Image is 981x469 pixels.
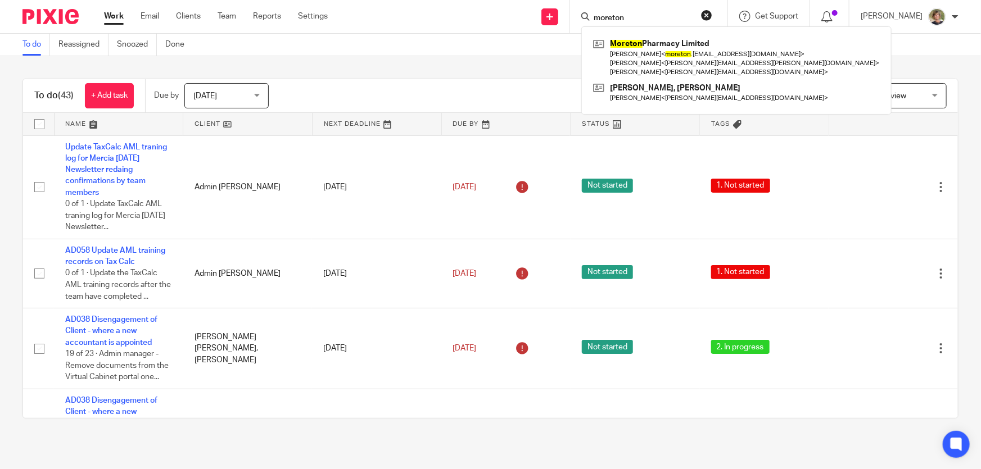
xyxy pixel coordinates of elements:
[582,340,633,354] span: Not started
[928,8,946,26] img: High%20Res%20Andrew%20Price%20Accountants_Poppy%20Jakes%20photography-1142.jpg
[183,239,313,308] td: Admin [PERSON_NAME]
[711,121,730,127] span: Tags
[176,11,201,22] a: Clients
[183,308,313,389] td: [PERSON_NAME] [PERSON_NAME], [PERSON_NAME]
[593,13,694,24] input: Search
[298,11,328,22] a: Settings
[453,344,476,352] span: [DATE]
[141,11,159,22] a: Email
[582,179,633,193] span: Not started
[711,179,770,193] span: 1. Not started
[58,34,109,56] a: Reassigned
[312,239,441,308] td: [DATE]
[154,90,179,101] p: Due by
[183,135,313,239] td: Admin [PERSON_NAME]
[218,11,236,22] a: Team
[701,10,712,21] button: Clear
[65,316,157,347] a: AD038 Disengagement of Client - where a new accountant is appointed
[85,83,134,108] a: + Add task
[582,265,633,279] span: Not started
[65,270,171,300] span: 0 of 1 · Update the TaxCalc AML training records after the team have completed ...
[312,308,441,389] td: [DATE]
[65,247,165,266] a: AD058 Update AML training records on Tax Calc
[65,143,167,197] a: Update TaxCalc AML traning log for Mercia [DATE] Newsletter redaing confirmations by team members
[312,135,441,239] td: [DATE]
[711,340,770,354] span: 2. In progress
[22,34,50,56] a: To do
[861,11,923,22] p: [PERSON_NAME]
[34,90,74,102] h1: To do
[165,34,193,56] a: Done
[58,91,74,100] span: (43)
[65,350,169,381] span: 19 of 23 · Admin manager - Remove documents from the Virtual Cabinet portal one...
[711,265,770,279] span: 1. Not started
[453,270,476,277] span: [DATE]
[22,9,79,24] img: Pixie
[104,11,124,22] a: Work
[193,92,217,100] span: [DATE]
[755,12,798,20] span: Get Support
[453,183,476,191] span: [DATE]
[65,200,165,231] span: 0 of 1 · Update TaxCalc AML traning log for Mercia [DATE] Newsletter...
[117,34,157,56] a: Snoozed
[253,11,281,22] a: Reports
[65,397,157,427] a: AD038 Disengagement of Client - where a new accountant is appointed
